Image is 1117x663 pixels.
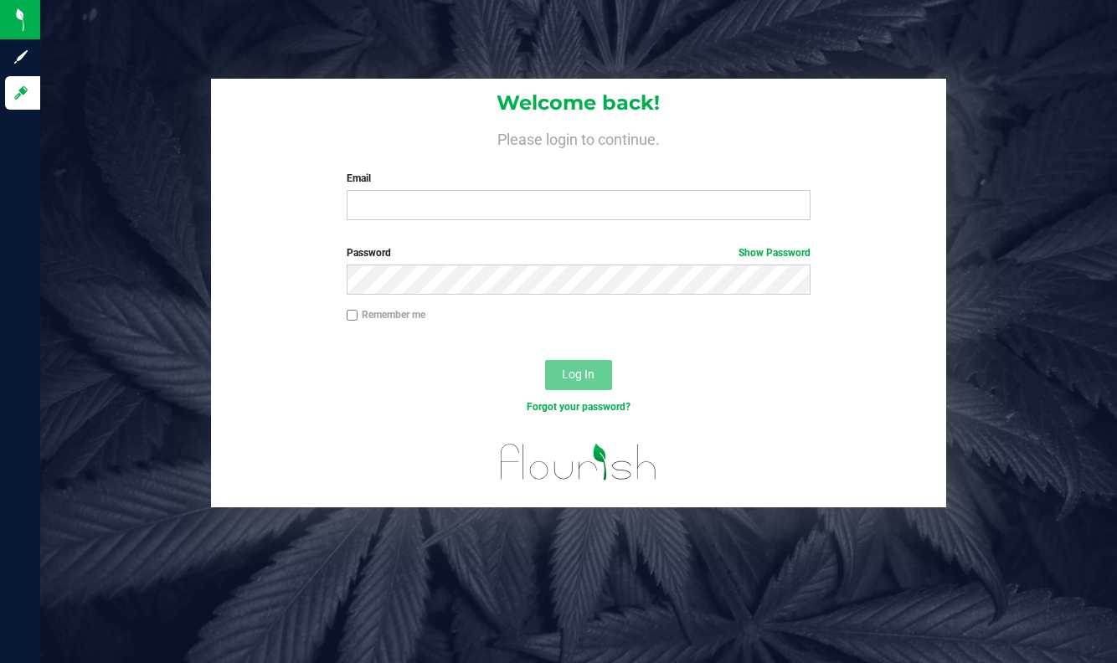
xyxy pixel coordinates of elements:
[13,85,29,101] inline-svg: Log in
[562,367,595,381] span: Log In
[347,307,425,322] label: Remember me
[545,360,612,390] button: Log In
[347,247,391,259] span: Password
[347,171,811,186] label: Email
[739,247,811,259] a: Show Password
[347,310,358,321] input: Remember me
[486,432,670,492] img: flourish_logo.svg
[211,127,945,147] h4: Please login to continue.
[527,401,631,413] a: Forgot your password?
[13,49,29,65] inline-svg: Sign up
[211,92,945,114] h1: Welcome back!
